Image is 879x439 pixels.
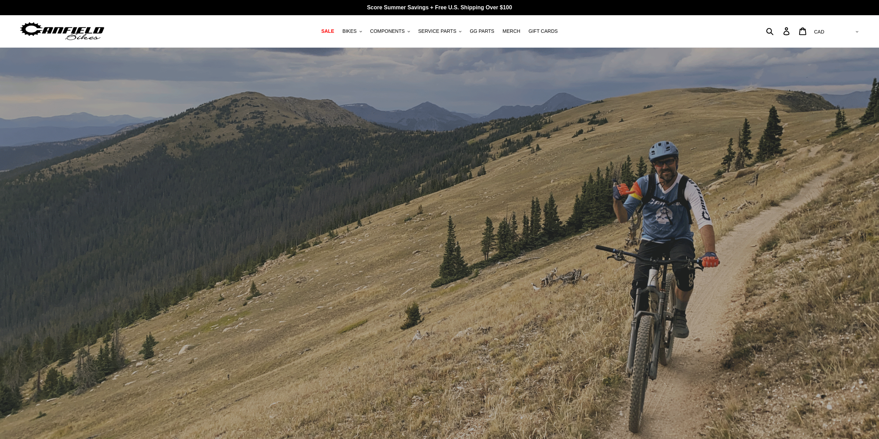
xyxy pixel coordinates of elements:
span: COMPONENTS [370,28,405,34]
button: SERVICE PARTS [415,27,465,36]
img: Canfield Bikes [19,20,105,42]
span: BIKES [342,28,356,34]
a: GIFT CARDS [525,27,561,36]
button: BIKES [339,27,365,36]
span: GG PARTS [470,28,494,34]
button: COMPONENTS [367,27,413,36]
span: GIFT CARDS [528,28,558,34]
span: SERVICE PARTS [418,28,456,34]
span: MERCH [503,28,520,34]
a: GG PARTS [466,27,498,36]
span: SALE [321,28,334,34]
a: MERCH [499,27,524,36]
input: Search [770,23,787,39]
a: SALE [318,27,337,36]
